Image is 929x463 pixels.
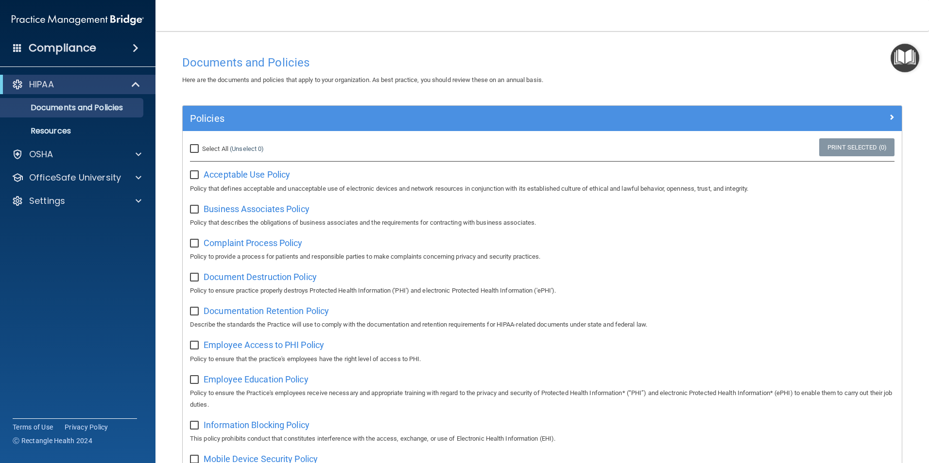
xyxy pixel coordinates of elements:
span: Employee Education Policy [204,374,309,384]
input: Select All (Unselect 0) [190,145,201,153]
a: HIPAA [12,79,141,90]
span: Complaint Process Policy [204,238,302,248]
a: (Unselect 0) [230,145,264,152]
p: Resources [6,126,139,136]
p: Policy to ensure practice properly destroys Protected Health Information ('PHI') and electronic P... [190,285,895,297]
p: OfficeSafe University [29,172,121,183]
a: Settings [12,195,141,207]
span: Document Destruction Policy [204,272,317,282]
p: Policy that describes the obligations of business associates and the requirements for contracting... [190,217,895,229]
p: OSHA [29,149,53,160]
p: Describe the standards the Practice will use to comply with the documentation and retention requi... [190,319,895,331]
span: Select All [202,145,228,152]
p: Settings [29,195,65,207]
span: Acceptable Use Policy [204,169,290,180]
span: Information Blocking Policy [204,420,310,430]
img: PMB logo [12,10,144,30]
a: OfficeSafe University [12,172,141,183]
a: Policies [190,111,895,126]
span: Documentation Retention Policy [204,306,329,316]
a: OSHA [12,149,141,160]
span: Business Associates Policy [204,204,310,214]
h4: Compliance [29,41,96,55]
h5: Policies [190,113,715,124]
button: Open Resource Center [891,44,919,72]
p: Policy that defines acceptable and unacceptable use of electronic devices and network resources i... [190,183,895,195]
p: This policy prohibits conduct that constitutes interference with the access, exchange, or use of ... [190,433,895,445]
p: Policy to ensure the Practice's employees receive necessary and appropriate training with regard ... [190,387,895,411]
p: HIPAA [29,79,54,90]
a: Print Selected (0) [819,138,895,156]
span: Here are the documents and policies that apply to your organization. As best practice, you should... [182,76,543,83]
a: Privacy Policy [65,422,108,432]
p: Policy to ensure that the practice's employees have the right level of access to PHI. [190,353,895,365]
span: Employee Access to PHI Policy [204,340,324,350]
p: Policy to provide a process for patients and responsible parties to make complaints concerning pr... [190,251,895,263]
a: Terms of Use [13,422,53,432]
p: Documents and Policies [6,103,139,113]
h4: Documents and Policies [182,56,902,69]
span: Ⓒ Rectangle Health 2024 [13,436,92,446]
